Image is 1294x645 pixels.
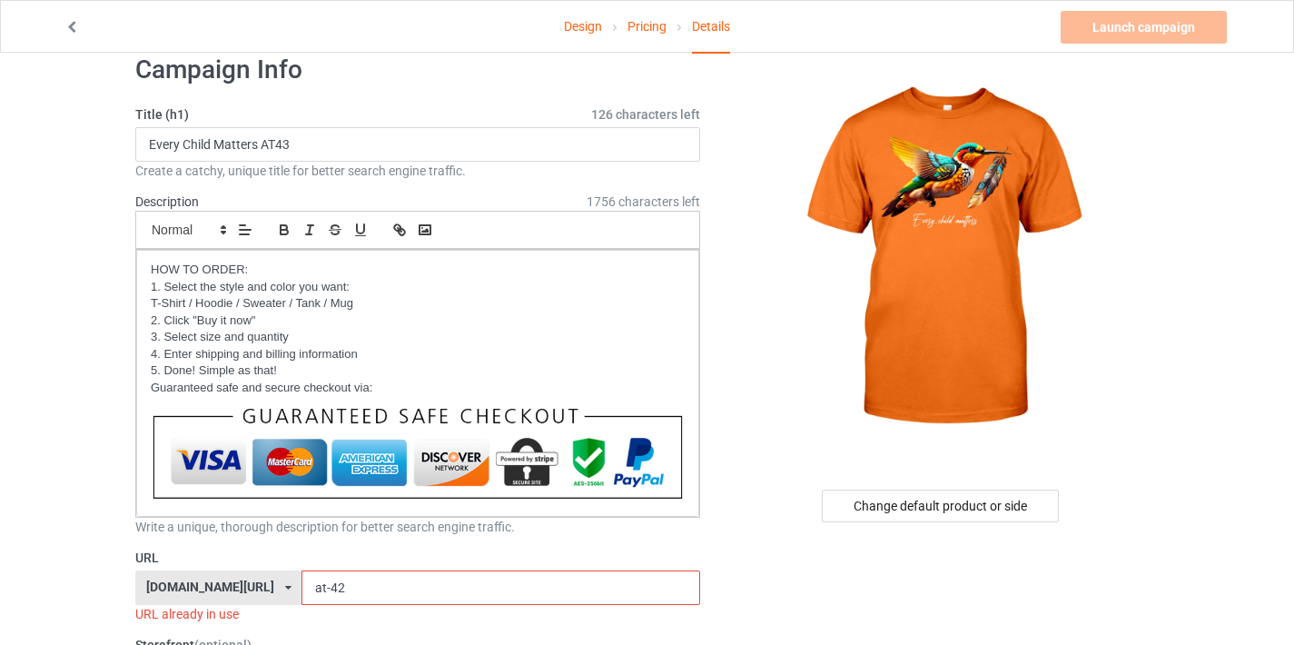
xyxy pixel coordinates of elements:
p: HOW TO ORDER: [151,262,685,279]
h1: Campaign Info [135,54,700,86]
p: 5. Done! Simple as that! [151,362,685,380]
div: Write a unique, thorough description for better search engine traffic. [135,518,700,536]
div: URL already in use [135,605,700,623]
label: URL [135,549,700,567]
p: T-Shirt / Hoodie / Sweater / Tank / Mug [151,295,685,313]
span: 126 characters left [591,105,700,124]
p: 3. Select size and quantity [151,329,685,346]
img: thanh_toan.png [151,397,685,501]
span: 1756 characters left [587,193,700,211]
div: Change default product or side [822,490,1059,522]
a: Pricing [627,1,667,52]
label: Title (h1) [135,105,700,124]
div: [DOMAIN_NAME][URL] [146,580,274,593]
label: Description [135,194,199,209]
div: Create a catchy, unique title for better search engine traffic. [135,162,700,180]
p: 1. Select the style and color you want: [151,279,685,296]
a: Design [564,1,602,52]
p: 2. Click "Buy it now" [151,313,685,330]
p: Guaranteed safe and secure checkout via: [151,380,685,397]
p: 4. Enter shipping and billing information [151,346,685,363]
div: Details [692,1,730,54]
